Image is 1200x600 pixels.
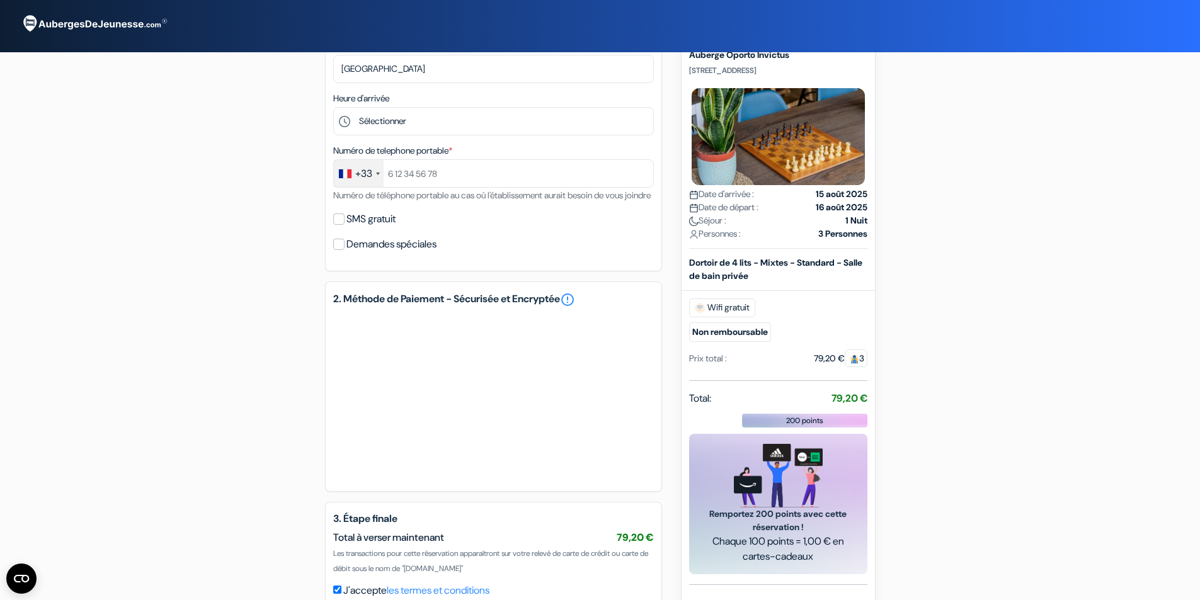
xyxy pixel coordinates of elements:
[333,292,654,307] h5: 2. Méthode de Paiement - Sécurisée et Encryptée
[334,160,384,187] div: France: +33
[333,548,648,574] span: Les transactions pour cette réservation apparaîtront sur votre relevé de carte de crédit ou carte...
[617,531,654,544] span: 79,20 €
[689,257,862,281] b: Dortoir de 4 lits - Mixtes - Standard - Salle de bain privée
[850,354,859,364] img: guest.svg
[689,214,726,227] span: Séjour :
[689,322,771,342] small: Non remboursable
[816,188,867,201] strong: 15 août 2025
[689,203,699,213] img: calendar.svg
[560,292,575,307] a: error_outline
[831,392,867,405] strong: 79,20 €
[689,227,741,241] span: Personnes :
[689,352,727,365] div: Prix total :
[689,50,867,60] h5: Auberge Oporto Invictus
[786,415,823,426] span: 200 points
[6,563,37,594] button: CMP-Widget öffnen
[689,65,867,76] p: [STREET_ADDRESS]
[689,230,699,239] img: user_icon.svg
[704,534,852,564] span: Chaque 100 points = 1,00 € en cartes-cadeaux
[15,7,173,41] img: AubergesDeJeunesse.com
[695,303,705,313] img: free_wifi.svg
[818,227,867,241] strong: 3 Personnes
[689,217,699,226] img: moon.svg
[346,325,641,468] iframe: Cadre de saisie sécurisé pour le paiement
[333,92,389,105] label: Heure d'arrivée
[343,583,489,598] label: J'accepte
[734,444,823,507] img: gift_card_hero_new.png
[689,201,758,214] span: Date de départ :
[814,352,867,365] div: 79,20 €
[689,188,754,201] span: Date d'arrivée :
[355,166,372,181] div: +33
[333,512,654,524] h5: 3. Étape finale
[333,144,452,157] label: Numéro de telephone portable
[689,298,755,317] span: Wifi gratuit
[845,214,867,227] strong: 1 Nuit
[333,190,651,201] small: Numéro de téléphone portable au cas où l'établissement aurait besoin de vous joindre
[387,584,489,597] a: les termes et conditions
[333,531,444,544] span: Total à verser maintenant
[816,201,867,214] strong: 16 août 2025
[333,159,654,188] input: 6 12 34 56 78
[346,210,396,228] label: SMS gratuit
[346,235,437,253] label: Demandes spéciales
[689,190,699,200] img: calendar.svg
[845,349,867,367] span: 3
[689,391,711,406] span: Total:
[704,507,852,534] span: Remportez 200 points avec cette réservation !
